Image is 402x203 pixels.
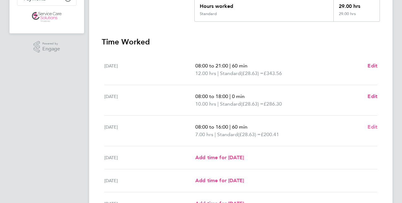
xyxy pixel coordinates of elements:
[368,93,377,99] span: Edit
[195,177,244,184] a: Add time for [DATE]
[42,41,60,46] span: Powered by
[261,131,279,137] span: £200.41
[229,124,231,130] span: |
[104,62,195,77] div: [DATE]
[195,101,216,107] span: 10.00 hrs
[333,11,380,21] div: 29.00 hrs
[217,131,238,138] span: Standard
[104,93,195,108] div: [DATE]
[215,131,216,137] span: |
[42,46,60,52] span: Engage
[195,131,213,137] span: 7.00 hrs
[195,124,228,130] span: 08:00 to 16:00
[195,177,244,183] span: Add time for [DATE]
[220,100,241,108] span: Standard
[368,63,377,69] span: Edit
[217,101,219,107] span: |
[264,70,282,76] span: £343.56
[33,41,60,53] a: Powered byEngage
[195,154,244,160] span: Add time for [DATE]
[200,11,217,16] div: Standard
[368,93,377,100] a: Edit
[368,123,377,131] a: Edit
[368,62,377,70] a: Edit
[195,154,244,161] a: Add time for [DATE]
[232,93,245,99] span: 0 min
[217,70,219,76] span: |
[195,70,216,76] span: 12.00 hrs
[32,12,62,22] img: servicecare-logo-retina.png
[195,93,228,99] span: 08:00 to 18:00
[220,70,241,77] span: Standard
[241,101,264,107] span: (£28.63) =
[104,123,195,138] div: [DATE]
[368,124,377,130] span: Edit
[238,131,261,137] span: (£28.63) =
[104,177,195,184] div: [DATE]
[102,37,380,47] h3: Time Worked
[264,101,282,107] span: £286.30
[232,63,247,69] span: 60 min
[195,63,228,69] span: 08:00 to 21:00
[229,93,231,99] span: |
[17,12,76,22] a: Go to home page
[104,154,195,161] div: [DATE]
[232,124,247,130] span: 60 min
[241,70,264,76] span: (£28.63) =
[229,63,231,69] span: |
